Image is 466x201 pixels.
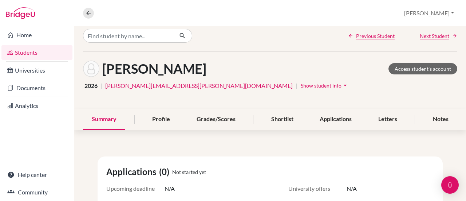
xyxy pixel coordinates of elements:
[347,184,357,193] span: N/A
[1,81,72,95] a: Documents
[356,32,395,40] span: Previous Student
[105,81,293,90] a: [PERSON_NAME][EMAIL_ADDRESS][PERSON_NAME][DOMAIN_NAME]
[165,184,175,193] span: N/A
[143,109,179,130] div: Profile
[1,28,72,42] a: Home
[420,32,457,40] a: Next Student
[6,7,35,19] img: Bridge-U
[424,109,457,130] div: Notes
[172,168,206,176] span: Not started yet
[1,185,72,200] a: Community
[83,61,99,77] img: David Choi's avatar
[370,109,406,130] div: Letters
[1,167,72,182] a: Help center
[188,109,244,130] div: Grades/Scores
[262,109,302,130] div: Shortlist
[348,32,395,40] a: Previous Student
[441,176,459,194] div: Open Intercom Messenger
[1,63,72,78] a: Universities
[311,109,360,130] div: Applications
[1,98,72,113] a: Analytics
[420,32,449,40] span: Next Student
[106,165,159,178] span: Applications
[301,82,341,89] span: Show student info
[84,81,98,90] span: 2026
[341,82,349,89] i: arrow_drop_down
[300,80,349,91] button: Show student infoarrow_drop_down
[388,63,457,74] a: Access student's account
[83,109,125,130] div: Summary
[1,45,72,60] a: Students
[83,29,173,43] input: Find student by name...
[159,165,172,178] span: (0)
[100,81,102,90] span: |
[106,184,165,193] span: Upcoming deadline
[288,184,347,193] span: University offers
[296,81,297,90] span: |
[102,61,206,77] h1: [PERSON_NAME]
[401,6,457,20] button: [PERSON_NAME]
